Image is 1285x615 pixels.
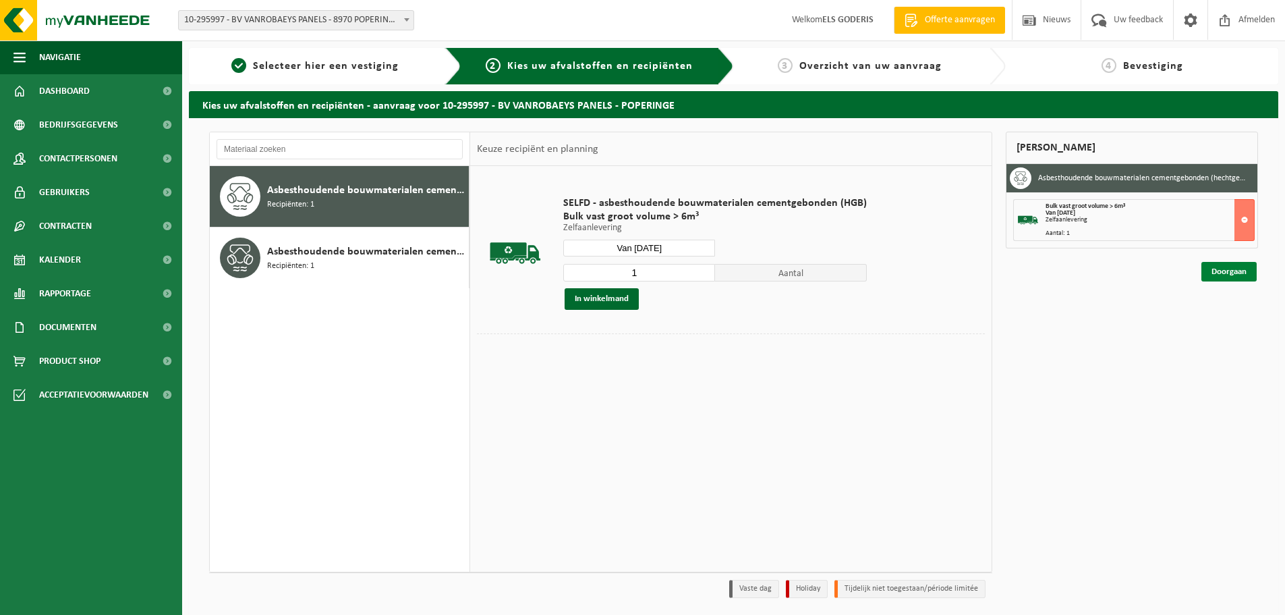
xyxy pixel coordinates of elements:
[894,7,1005,34] a: Offerte aanvragen
[196,58,434,74] a: 1Selecteer hier een vestiging
[210,228,469,288] button: Asbesthoudende bouwmaterialen cementgebonden met isolatie(hechtgebonden) Recipiënten: 1
[267,182,465,198] span: Asbesthoudende bouwmaterialen cementgebonden (hechtgebonden)
[39,176,90,209] span: Gebruikers
[39,41,81,74] span: Navigatie
[231,58,246,73] span: 1
[1102,58,1116,73] span: 4
[39,311,96,344] span: Documenten
[565,288,639,310] button: In winkelmand
[507,61,693,72] span: Kies uw afvalstoffen en recipiënten
[39,74,90,108] span: Dashboard
[267,198,314,211] span: Recipiënten: 1
[39,243,81,277] span: Kalender
[39,344,101,378] span: Product Shop
[729,580,779,598] li: Vaste dag
[563,223,867,233] p: Zelfaanlevering
[1046,230,1254,237] div: Aantal: 1
[563,196,867,210] span: SELFD - asbesthoudende bouwmaterialen cementgebonden (HGB)
[39,277,91,311] span: Rapportage
[1046,217,1254,223] div: Zelfaanlevering
[786,580,828,598] li: Holiday
[921,14,998,27] span: Offerte aanvragen
[1046,209,1075,217] strong: Van [DATE]
[39,108,118,142] span: Bedrijfsgegevens
[799,61,942,72] span: Overzicht van uw aanvraag
[210,166,469,228] button: Asbesthoudende bouwmaterialen cementgebonden (hechtgebonden) Recipiënten: 1
[189,91,1278,117] h2: Kies uw afvalstoffen en recipiënten - aanvraag voor 10-295997 - BV VANROBAEYS PANELS - POPERINGE
[39,142,117,176] span: Contactpersonen
[822,15,874,25] strong: ELS GODERIS
[217,139,463,159] input: Materiaal zoeken
[563,240,715,257] input: Selecteer datum
[1046,203,1125,210] span: Bulk vast groot volume > 6m³
[778,58,793,73] span: 3
[267,244,465,260] span: Asbesthoudende bouwmaterialen cementgebonden met isolatie(hechtgebonden)
[563,210,867,223] span: Bulk vast groot volume > 6m³
[39,209,92,243] span: Contracten
[834,580,986,598] li: Tijdelijk niet toegestaan/période limitée
[178,10,414,30] span: 10-295997 - BV VANROBAEYS PANELS - 8970 POPERINGE, BENELUXLAAN 12
[1038,167,1247,189] h3: Asbesthoudende bouwmaterialen cementgebonden (hechtgebonden)
[470,132,605,166] div: Keuze recipiënt en planning
[179,11,413,30] span: 10-295997 - BV VANROBAEYS PANELS - 8970 POPERINGE, BENELUXLAAN 12
[486,58,501,73] span: 2
[267,260,314,273] span: Recipiënten: 1
[1201,262,1257,282] a: Doorgaan
[1123,61,1183,72] span: Bevestiging
[253,61,399,72] span: Selecteer hier een vestiging
[39,378,148,412] span: Acceptatievoorwaarden
[1006,132,1258,164] div: [PERSON_NAME]
[715,264,867,282] span: Aantal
